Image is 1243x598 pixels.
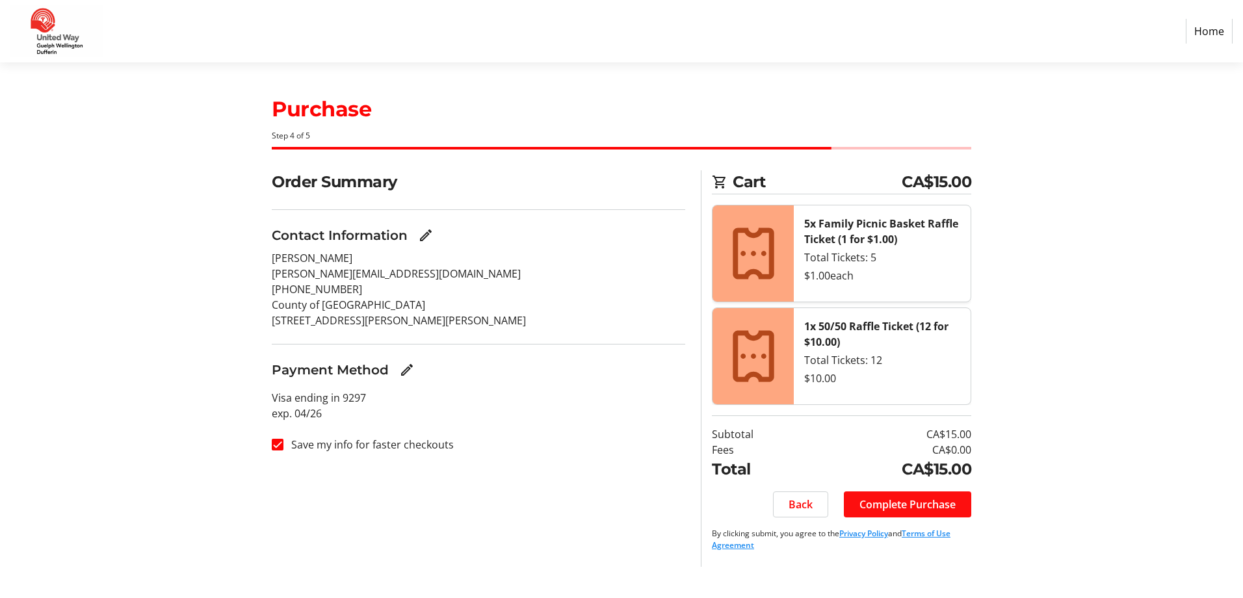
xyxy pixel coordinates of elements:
[1186,19,1233,44] a: Home
[712,528,971,551] p: By clicking submit, you agree to the and
[839,528,888,539] a: Privacy Policy
[804,352,960,368] div: Total Tickets: 12
[272,281,685,297] p: [PHONE_NUMBER]
[733,170,902,194] span: Cart
[413,222,439,248] button: Edit Contact Information
[272,313,685,328] p: [STREET_ADDRESS][PERSON_NAME][PERSON_NAME]
[712,442,809,458] td: Fees
[789,497,813,512] span: Back
[859,497,956,512] span: Complete Purchase
[272,297,685,313] p: County of [GEOGRAPHIC_DATA]
[712,426,809,442] td: Subtotal
[272,170,685,194] h2: Order Summary
[272,94,971,125] h1: Purchase
[272,360,389,380] h3: Payment Method
[712,528,950,551] a: Terms of Use Agreement
[809,426,971,442] td: CA$15.00
[272,266,685,281] p: [PERSON_NAME][EMAIL_ADDRESS][DOMAIN_NAME]
[804,216,958,246] strong: 5x Family Picnic Basket Raffle Ticket (1 for $1.00)
[773,491,828,517] button: Back
[272,250,685,266] p: [PERSON_NAME]
[283,437,454,452] label: Save my info for faster checkouts
[809,458,971,481] td: CA$15.00
[394,357,420,383] button: Edit Payment Method
[809,442,971,458] td: CA$0.00
[804,370,960,386] div: $10.00
[272,226,408,245] h3: Contact Information
[844,491,971,517] button: Complete Purchase
[10,5,103,57] img: United Way Guelph Wellington Dufferin's Logo
[804,268,960,283] div: $1.00 each
[272,390,685,421] p: Visa ending in 9297 exp. 04/26
[804,250,960,265] div: Total Tickets: 5
[804,319,949,349] strong: 1x 50/50 Raffle Ticket (12 for $10.00)
[712,458,809,481] td: Total
[272,130,971,142] div: Step 4 of 5
[902,170,971,194] span: CA$15.00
